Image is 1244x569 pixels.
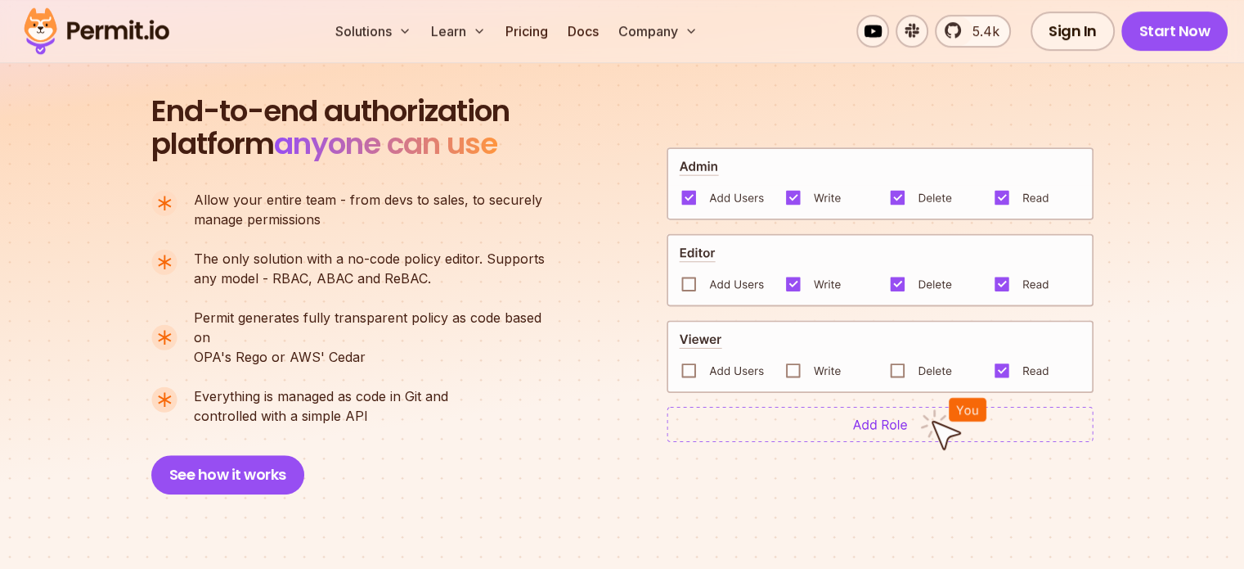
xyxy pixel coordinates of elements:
button: Solutions [329,15,418,47]
button: See how it works [151,455,304,494]
span: anyone can use [274,123,497,165]
p: OPA's Rego or AWS' Cedar [194,308,559,367]
a: Docs [561,15,605,47]
a: Sign In [1031,11,1115,51]
img: Permit logo [16,3,177,59]
p: manage permissions [194,190,542,229]
a: Start Now [1121,11,1228,51]
span: 5.4k [963,21,999,41]
h2: platform [151,95,510,160]
span: End-to-end authorization [151,95,510,128]
span: Permit generates fully transparent policy as code based on [194,308,559,347]
span: Allow your entire team - from devs to sales, to securely [194,190,542,210]
p: controlled with a simple API [194,386,448,426]
span: Everything is managed as code in Git and [194,386,448,406]
button: Learn [424,15,492,47]
p: any model - RBAC, ABAC and ReBAC. [194,249,545,288]
a: 5.4k [935,15,1011,47]
button: Company [612,15,704,47]
a: Pricing [499,15,555,47]
span: The only solution with a no-code policy editor. Supports [194,249,545,269]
